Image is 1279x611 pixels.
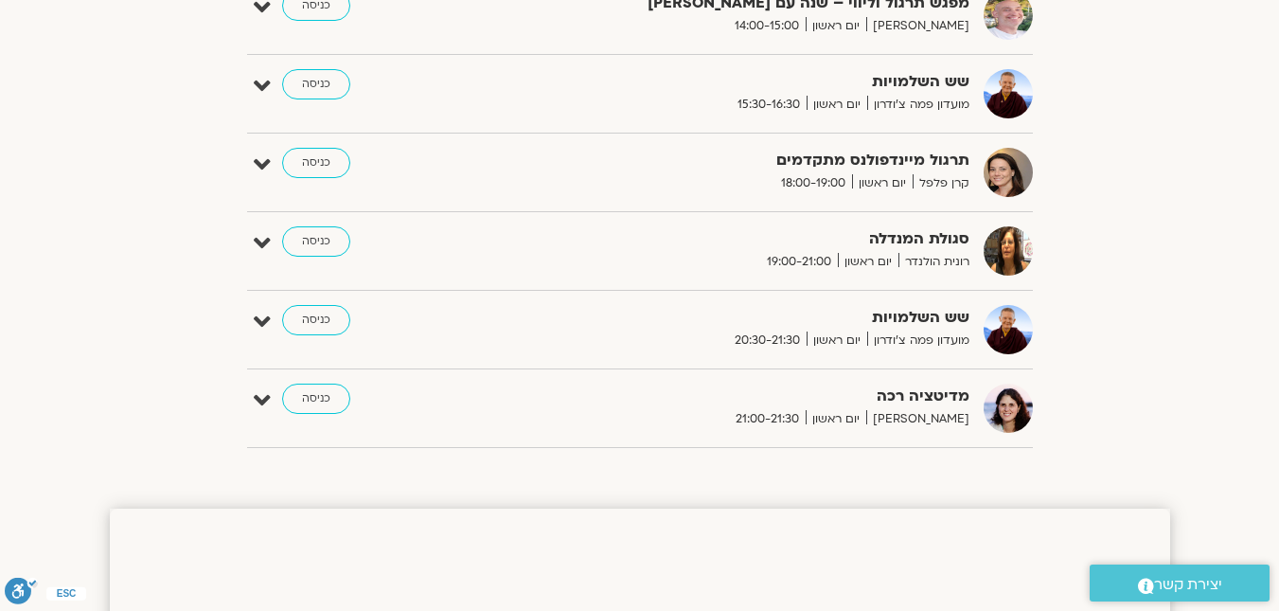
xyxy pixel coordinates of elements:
span: 15:30-16:30 [731,95,807,115]
span: יום ראשון [806,409,866,429]
span: יום ראשון [807,95,867,115]
span: 18:00-19:00 [774,173,852,193]
span: [PERSON_NAME] [866,409,969,429]
strong: מדיטציה רכה [506,384,969,409]
span: קרן פלפל [913,173,969,193]
span: 14:00-15:00 [728,16,806,36]
span: רונית הולנדר [898,252,969,272]
a: כניסה [282,226,350,257]
span: יום ראשון [838,252,898,272]
a: כניסה [282,305,350,335]
span: יום ראשון [852,173,913,193]
strong: סגולת המנדלה [506,226,969,252]
span: יום ראשון [807,331,867,350]
span: מועדון פמה צ'ודרון [867,331,969,350]
strong: תרגול מיינדפולנס מתקדמים [506,148,969,173]
a: כניסה [282,69,350,99]
strong: שש השלמויות [506,305,969,331]
span: 21:00-21:30 [729,409,806,429]
span: 20:30-21:30 [728,331,807,350]
span: מועדון פמה צ'ודרון [867,95,969,115]
span: [PERSON_NAME] [866,16,969,36]
span: יצירת קשר [1154,572,1222,598]
strong: שש השלמויות [506,69,969,95]
span: 19:00-21:00 [760,252,838,272]
a: יצירת קשר [1090,565,1270,602]
span: יום ראשון [806,16,866,36]
a: כניסה [282,148,350,178]
a: כניסה [282,384,350,414]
